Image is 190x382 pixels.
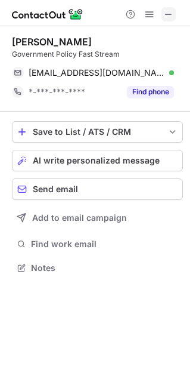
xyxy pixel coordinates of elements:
[12,36,92,48] div: [PERSON_NAME]
[32,213,127,223] span: Add to email campaign
[12,49,183,60] div: Government Policy Fast Stream
[12,7,83,21] img: ContactOut v5.3.10
[29,67,165,78] span: [EMAIL_ADDRESS][DOMAIN_NAME]
[12,236,183,252] button: Find work email
[33,156,160,165] span: AI write personalized message
[12,178,183,200] button: Send email
[127,86,174,98] button: Reveal Button
[12,207,183,229] button: Add to email campaign
[31,239,178,249] span: Find work email
[12,121,183,143] button: save-profile-one-click
[12,150,183,171] button: AI write personalized message
[33,127,162,137] div: Save to List / ATS / CRM
[33,184,78,194] span: Send email
[31,263,178,273] span: Notes
[12,260,183,276] button: Notes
